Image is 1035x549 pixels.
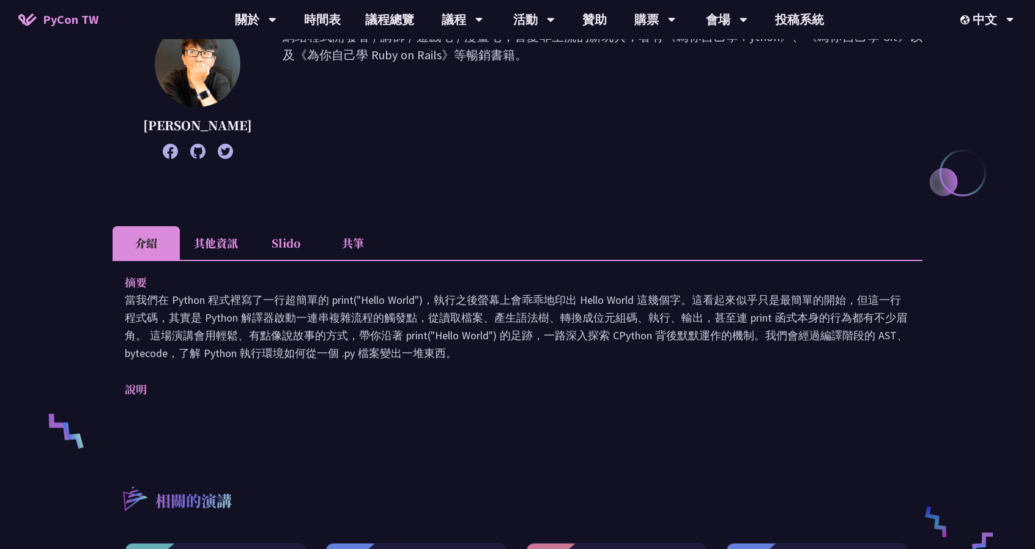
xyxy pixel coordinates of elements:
li: Slido [252,226,319,260]
p: 當我們在 Python 程式裡寫了一行超簡單的 print("Hello World")，執行之後螢幕上會乖乖地印出 Hello World 這幾個字。這看起來似乎只是最簡單的開始，但這一行程式... [125,291,910,362]
p: 說明 [125,380,886,398]
li: 其他資訊 [180,226,252,260]
p: [PERSON_NAME] [143,116,252,134]
p: 摘要 [125,273,886,291]
span: PyCon TW [43,10,98,29]
li: 共筆 [319,226,387,260]
img: 高見龍 [155,21,240,107]
img: r3.8d01567.svg [105,468,164,528]
p: 相關的演講 [155,490,232,514]
img: Locale Icon [960,15,973,24]
img: Home icon of PyCon TW 2025 [18,13,37,26]
a: PyCon TW [6,4,111,35]
p: 網站程式開發者 / 講師 / 遊戲宅 / 漫畫宅，喜愛非主流的新玩具，著有《為你自己學 Python》、《為你自己學 Git》以及《為你自己學 Ruby on Rails》等暢銷書籍。 [283,28,922,153]
li: 介紹 [113,226,180,260]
